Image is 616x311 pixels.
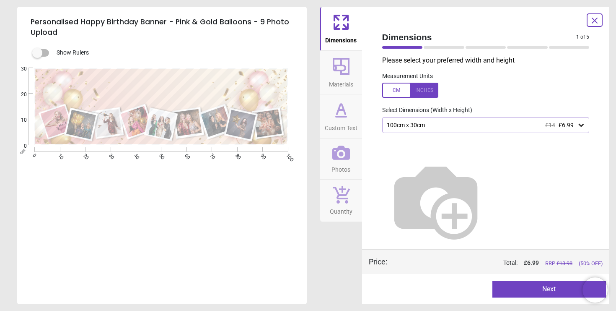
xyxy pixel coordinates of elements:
[369,256,387,267] div: Price :
[492,281,606,298] button: Next
[386,122,577,129] div: 100cm x 30cm
[11,143,27,150] span: 0
[382,56,596,65] p: Please select your preferred width and height
[329,76,353,89] span: Materials
[582,277,608,303] iframe: Brevo live chat
[382,72,433,81] label: Measurement Units
[382,31,577,43] span: Dimensions
[325,120,357,133] span: Custom Text
[579,260,603,267] span: (50% OFF)
[545,122,555,128] span: £14
[382,146,489,254] img: Helper for size comparison
[11,65,27,73] span: 30
[37,48,307,58] div: Show Rulers
[524,259,539,267] span: £
[576,34,589,41] span: 1 of 5
[375,106,472,115] label: Select Dimensions (Width x Height)
[330,204,352,216] span: Quantity
[11,91,27,98] span: 20
[400,259,603,267] div: Total:
[556,260,572,267] span: £ 13.98
[31,13,293,41] h5: Personalised Happy Birthday Banner - Pink & Gold Balloons - 9 Photo Upload
[11,117,27,124] span: 10
[527,259,539,266] span: 6.99
[320,51,362,94] button: Materials
[331,162,350,174] span: Photos
[320,94,362,138] button: Custom Text
[320,139,362,180] button: Photos
[545,260,572,267] span: RRP
[320,180,362,222] button: Quantity
[559,122,574,128] span: £6.99
[320,7,362,50] button: Dimensions
[325,32,357,45] span: Dimensions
